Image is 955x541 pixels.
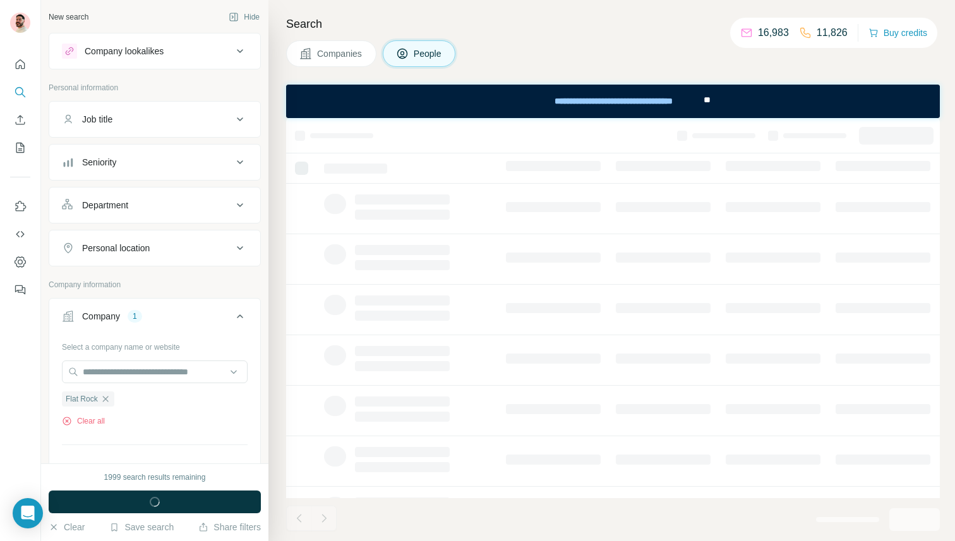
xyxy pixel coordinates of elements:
[49,11,88,23] div: New search
[49,233,260,263] button: Personal location
[62,415,105,427] button: Clear all
[49,521,85,533] button: Clear
[10,136,30,159] button: My lists
[13,498,43,528] div: Open Intercom Messenger
[10,223,30,246] button: Use Surfe API
[414,47,443,60] span: People
[49,104,260,134] button: Job title
[286,85,940,118] iframe: Banner
[49,190,260,220] button: Department
[286,15,940,33] h4: Search
[10,278,30,301] button: Feedback
[220,8,268,27] button: Hide
[10,109,30,131] button: Enrich CSV
[10,81,30,104] button: Search
[82,113,112,126] div: Job title
[10,13,30,33] img: Avatar
[868,24,927,42] button: Buy credits
[66,393,98,405] span: Flat Rock
[10,195,30,218] button: Use Surfe on LinkedIn
[85,45,164,57] div: Company lookalikes
[62,463,248,474] p: Upload a CSV of company websites.
[82,156,116,169] div: Seniority
[82,310,120,323] div: Company
[82,242,150,254] div: Personal location
[109,521,174,533] button: Save search
[104,472,206,483] div: 1999 search results remaining
[49,82,261,93] p: Personal information
[817,25,848,40] p: 11,826
[49,301,260,336] button: Company1
[62,336,248,353] div: Select a company name or website
[82,199,128,211] div: Department
[10,53,30,76] button: Quick start
[49,147,260,177] button: Seniority
[128,311,142,322] div: 1
[49,36,260,66] button: Company lookalikes
[198,521,261,533] button: Share filters
[49,279,261,290] p: Company information
[10,251,30,273] button: Dashboard
[317,47,363,60] span: Companies
[758,25,789,40] p: 16,983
